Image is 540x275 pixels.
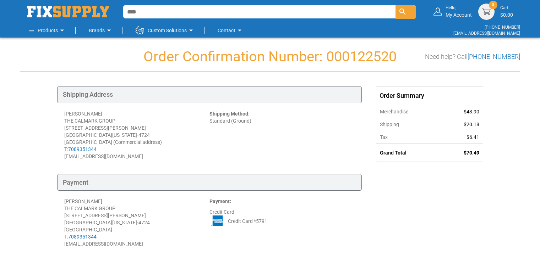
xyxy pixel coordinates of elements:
[209,215,226,226] img: AE
[467,134,479,140] span: $6.41
[453,31,520,36] a: [EMAIL_ADDRESS][DOMAIN_NAME]
[468,53,520,60] a: [PHONE_NUMBER]
[29,23,66,38] a: Products
[500,12,513,18] span: $0.00
[209,111,250,117] strong: Shipping Method:
[425,53,520,60] h3: Need help? Call
[464,122,479,127] span: $20.18
[209,110,355,160] div: Standard (Ground)
[68,234,97,240] a: 7089351344
[64,198,209,247] div: [PERSON_NAME] THE CALMARK GROUP [STREET_ADDRESS][PERSON_NAME] [GEOGRAPHIC_DATA][US_STATE]-4724 [G...
[89,23,113,38] a: Brands
[27,6,109,17] a: store logo
[209,198,231,204] strong: Payment:
[485,25,520,30] a: [PHONE_NUMBER]
[500,5,513,11] small: Cart
[464,109,479,114] span: $43.90
[136,23,195,38] a: Custom Solutions
[376,131,441,144] th: Tax
[57,86,362,103] div: Shipping Address
[446,5,472,11] small: Hello,
[492,2,494,8] span: 0
[27,6,109,17] img: Fix Industrial Supply
[64,110,209,160] div: [PERSON_NAME] THE CALMARK GROUP [STREET_ADDRESS][PERSON_NAME] [GEOGRAPHIC_DATA][US_STATE]-4724 [G...
[68,146,97,152] a: 7089351344
[57,174,362,191] div: Payment
[380,150,407,156] strong: Grand Total
[464,150,479,156] span: $70.49
[446,5,472,18] div: My Account
[376,118,441,131] th: Shipping
[20,49,520,64] h1: Order Confirmation Number: 000122520
[376,105,441,118] th: Merchandise
[209,198,355,247] div: Credit Card
[376,86,483,105] div: Order Summary
[218,23,244,38] a: Contact
[228,218,267,225] span: Credit Card *5791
